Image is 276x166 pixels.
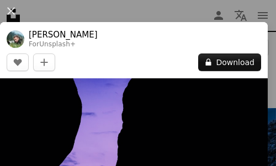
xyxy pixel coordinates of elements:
img: Go to Daniel Mirlea's profile [7,30,24,48]
button: Add to Collection [33,53,55,71]
a: [PERSON_NAME] [29,29,98,40]
button: Like [7,53,29,71]
a: Unsplash+ [39,40,76,48]
button: Download [198,53,261,71]
div: For [29,40,98,49]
